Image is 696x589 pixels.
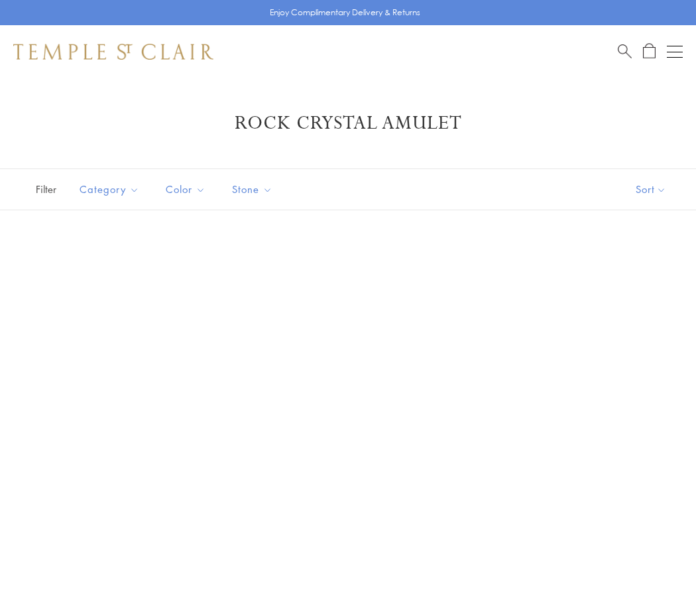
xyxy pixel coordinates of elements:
[222,174,282,204] button: Stone
[159,181,215,198] span: Color
[156,174,215,204] button: Color
[225,181,282,198] span: Stone
[643,43,656,60] a: Open Shopping Bag
[33,111,663,135] h1: Rock Crystal Amulet
[618,43,632,60] a: Search
[606,169,696,210] button: Show sort by
[270,6,420,19] p: Enjoy Complimentary Delivery & Returns
[13,44,213,60] img: Temple St. Clair
[73,181,149,198] span: Category
[70,174,149,204] button: Category
[667,44,683,60] button: Open navigation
